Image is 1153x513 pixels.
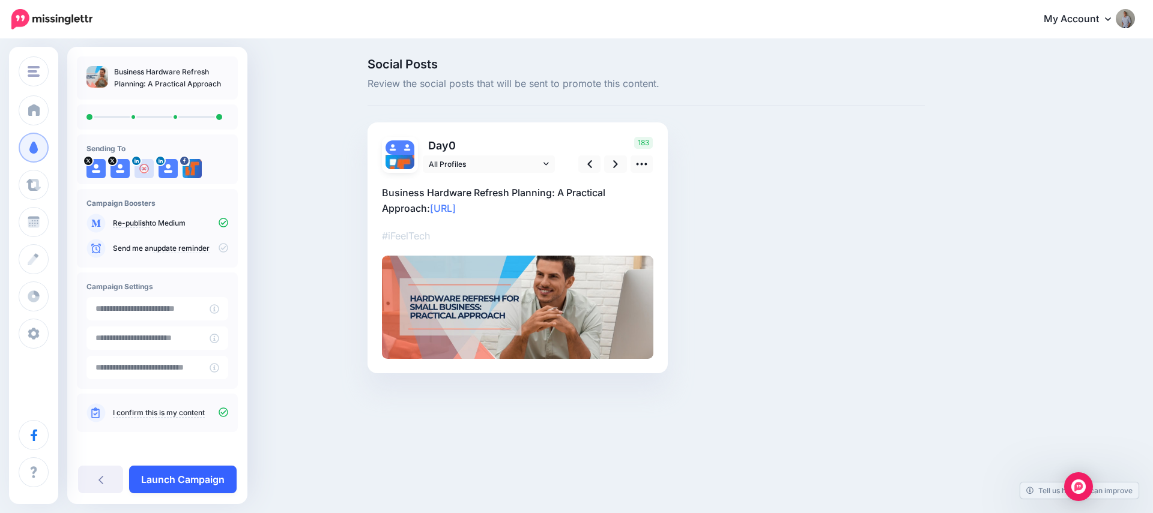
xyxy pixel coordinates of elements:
[1064,472,1093,501] div: Open Intercom Messenger
[183,159,202,178] img: 428652482_854377056700987_8639726828542345580_n-bsa146612.jpg
[368,76,925,92] span: Review the social posts that will be sent to promote this content.
[110,159,130,178] img: user_default_image.png
[386,140,400,155] img: user_default_image.png
[634,137,653,149] span: 183
[382,256,653,359] img: 8a9c03190ad20f09151edcb4d7f6619f.jpg
[86,66,108,88] img: 4f7cf1350078cb897dc34a35c66c3e70_thumb.jpg
[400,140,414,155] img: user_default_image.png
[423,137,557,154] p: Day
[382,185,653,216] p: Business Hardware Refresh Planning: A Practical Approach:
[429,158,540,170] span: All Profiles
[86,159,106,178] img: user_default_image.png
[382,228,653,244] p: #iFeelTech
[113,218,228,229] p: to Medium
[86,282,228,291] h4: Campaign Settings
[430,202,456,214] a: [URL]
[368,58,925,70] span: Social Posts
[113,243,228,254] p: Send me an
[153,244,210,253] a: update reminder
[135,159,154,178] img: user_default_image.png
[113,218,150,228] a: Re-publish
[113,408,205,418] a: I confirm this is my content
[86,199,228,208] h4: Campaign Boosters
[86,144,228,153] h4: Sending To
[28,66,40,77] img: menu.png
[386,155,414,184] img: 428652482_854377056700987_8639726828542345580_n-bsa146612.jpg
[159,159,178,178] img: user_default_image.png
[1032,5,1135,34] a: My Account
[114,66,228,90] p: Business Hardware Refresh Planning: A Practical Approach
[1020,482,1139,499] a: Tell us how we can improve
[449,139,456,152] span: 0
[423,155,555,173] a: All Profiles
[11,9,92,29] img: Missinglettr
